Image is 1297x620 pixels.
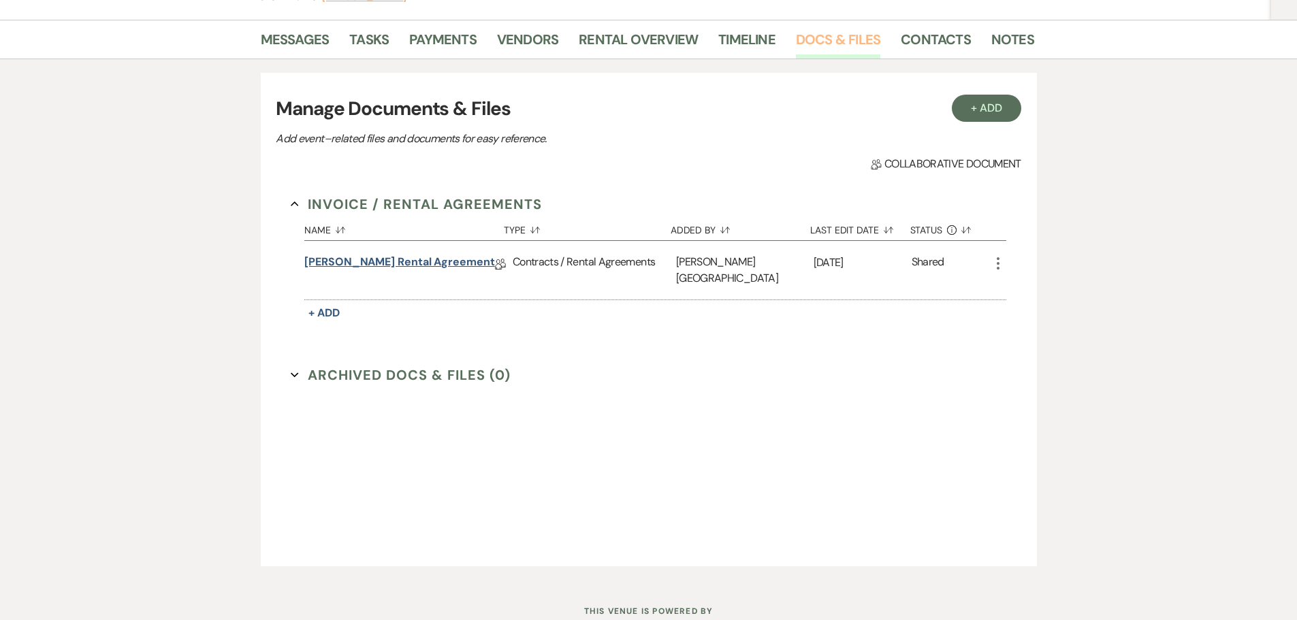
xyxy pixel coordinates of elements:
[504,214,670,240] button: Type
[308,306,340,320] span: + Add
[871,156,1021,172] span: Collaborative document
[796,29,880,59] a: Docs & Files
[276,130,752,148] p: Add event–related files and documents for easy reference.
[676,241,814,299] div: [PERSON_NAME][GEOGRAPHIC_DATA]
[671,214,810,240] button: Added By
[952,95,1021,122] button: + Add
[810,214,910,240] button: Last Edit Date
[304,254,495,275] a: [PERSON_NAME] Rental Agreement
[513,241,676,299] div: Contracts / Rental Agreements
[304,304,344,323] button: + Add
[901,29,971,59] a: Contacts
[718,29,775,59] a: Timeline
[276,95,1021,123] h3: Manage Documents & Files
[349,29,389,59] a: Tasks
[579,29,698,59] a: Rental Overview
[814,254,912,272] p: [DATE]
[497,29,558,59] a: Vendors
[409,29,477,59] a: Payments
[291,365,511,385] button: Archived Docs & Files (0)
[991,29,1034,59] a: Notes
[261,29,330,59] a: Messages
[910,225,943,235] span: Status
[912,254,944,287] div: Shared
[291,194,542,214] button: Invoice / Rental Agreements
[910,214,990,240] button: Status
[304,214,504,240] button: Name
